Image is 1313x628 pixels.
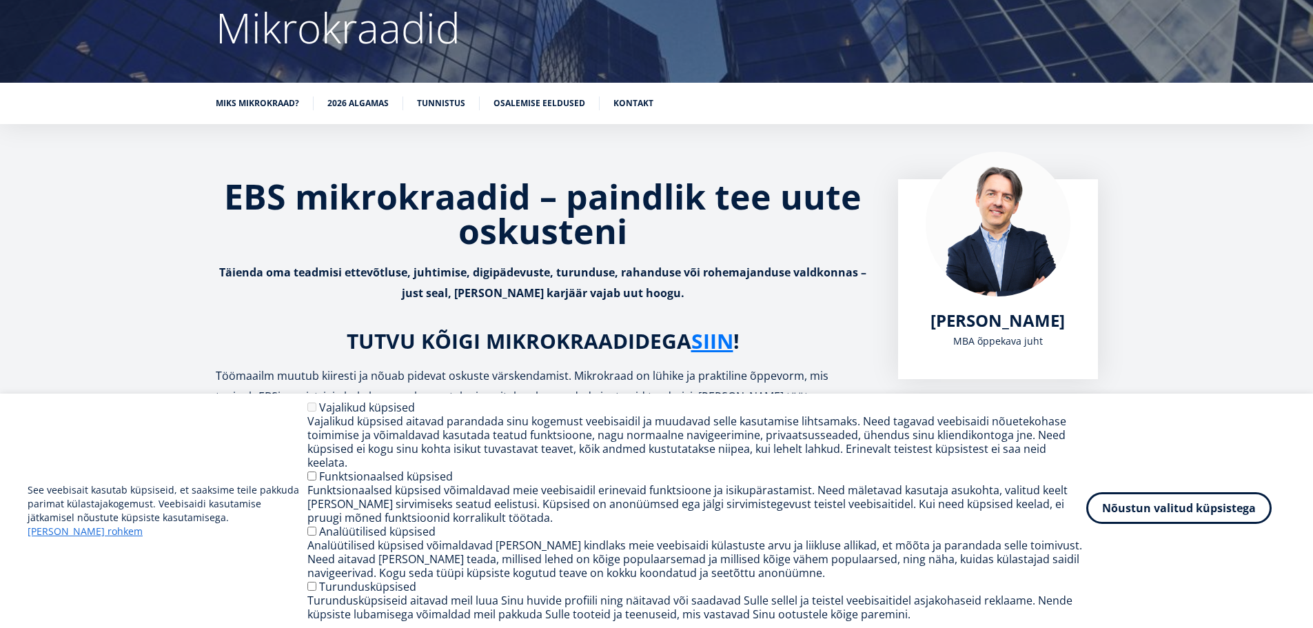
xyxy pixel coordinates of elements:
div: Vajalikud küpsised aitavad parandada sinu kogemust veebisaidil ja muudavad selle kasutamise lihts... [307,414,1086,469]
strong: TUTVU KÕIGI MIKROKRAADIDEGA ! [347,327,740,355]
a: SIIN [691,331,733,352]
a: Miks mikrokraad? [216,97,299,110]
a: Osalemise eeldused [493,97,585,110]
strong: Täienda oma teadmisi ettevõtluse, juhtimise, digipädevuste, turunduse, rahanduse või rohemajandus... [219,265,866,301]
label: Vajalikud küpsised [319,400,415,415]
a: Kontakt [613,97,653,110]
a: [PERSON_NAME] [930,310,1065,331]
div: Analüütilised küpsised võimaldavad [PERSON_NAME] kindlaks meie veebisaidi külastuste arvu ja liik... [307,538,1086,580]
img: Marko Rillo [926,152,1070,296]
label: Analüütilised küpsised [319,524,436,539]
label: Turundusküpsised [319,579,416,594]
a: 2026 algamas [327,97,389,110]
button: Nõustun valitud küpsistega [1086,492,1272,524]
span: [PERSON_NAME] [930,309,1065,332]
div: MBA õppekava juht [926,331,1070,352]
strong: EBS mikrokraadid – paindlik tee uute oskusteni [224,173,862,254]
div: Turundusküpsiseid aitavad meil luua Sinu huvide profiili ning näitavad või saadavad Sulle sellel ... [307,594,1086,621]
div: Funktsionaalsed küpsised võimaldavad meie veebisaidil erinevaid funktsioone ja isikupärastamist. ... [307,483,1086,525]
a: [PERSON_NAME] rohkem [28,525,143,538]
label: Funktsionaalsed küpsised [319,469,453,484]
p: Töömaailm muutub kiiresti ja nõuab pidevat oskuste värskendamist. Mikrokraad on lühike ja praktil... [216,365,871,469]
a: Tunnistus [417,97,465,110]
p: See veebisait kasutab küpsiseid, et saaksime teile pakkuda parimat külastajakogemust. Veebisaidi ... [28,483,307,538]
